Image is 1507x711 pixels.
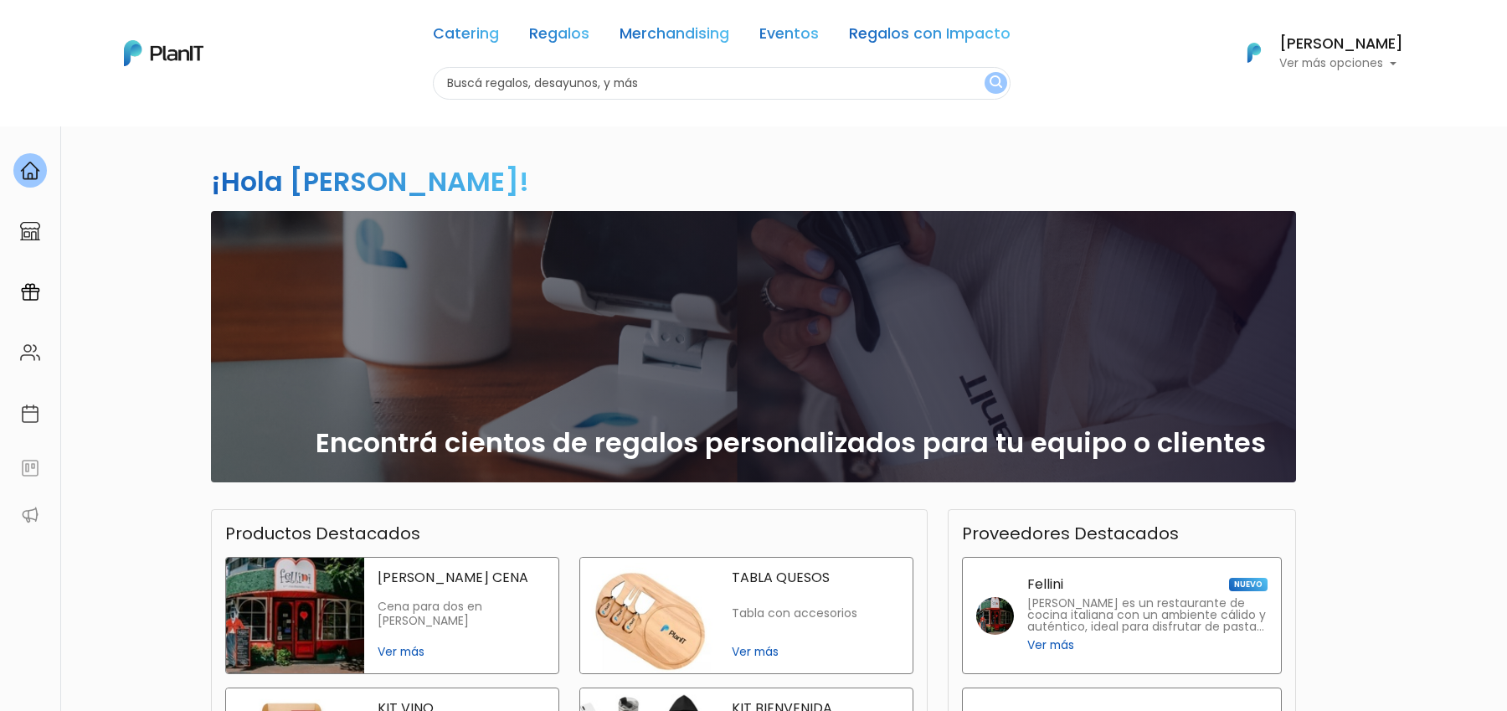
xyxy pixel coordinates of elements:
[732,606,899,621] p: Tabla con accesorios
[579,557,913,674] a: tabla quesos TABLA QUESOS Tabla con accesorios Ver más
[20,505,40,525] img: partners-52edf745621dab592f3b2c58e3bca9d71375a7ef29c3b500c9f145b62cc070d4.svg
[976,597,1014,635] img: fellini
[20,458,40,478] img: feedback-78b5a0c8f98aac82b08bfc38622c3050aee476f2c9584af64705fc4e61158814.svg
[990,75,1002,91] img: search_button-432b6d5273f82d61273b3651a40e1bd1b912527efae98b1b7a1b2c0702e16a8d.svg
[124,40,203,66] img: PlanIt Logo
[316,427,1266,459] h2: Encontrá cientos de regalos personalizados para tu equipo o clientes
[1226,31,1403,75] button: PlanIt Logo [PERSON_NAME] Ver más opciones
[759,27,819,47] a: Eventos
[580,558,718,673] img: tabla quesos
[378,600,545,629] p: Cena para dos en [PERSON_NAME]
[1027,598,1268,633] p: [PERSON_NAME] es un restaurante de cocina italiana con un ambiente cálido y auténtico, ideal para...
[849,27,1011,47] a: Regalos con Impacto
[225,523,420,544] h3: Productos Destacados
[226,558,364,673] img: fellini cena
[20,404,40,424] img: calendar-87d922413cdce8b2cf7b7f5f62616a5cf9e4887200fb71536465627b3292af00.svg
[20,161,40,181] img: home-e721727adea9d79c4d83392d1f703f7f8bce08238fde08b1acbfd93340b81755.svg
[732,571,899,585] p: TABLA QUESOS
[378,643,545,661] span: Ver más
[20,221,40,241] img: marketplace-4ceaa7011d94191e9ded77b95e3339b90024bf715f7c57f8cf31f2d8c509eaba.svg
[1229,578,1268,591] span: NUEVO
[1279,37,1403,52] h6: [PERSON_NAME]
[20,282,40,302] img: campaigns-02234683943229c281be62815700db0a1741e53638e28bf9629b52c665b00959.svg
[225,557,559,674] a: fellini cena [PERSON_NAME] CENA Cena para dos en [PERSON_NAME] Ver más
[962,557,1282,674] a: Fellini NUEVO [PERSON_NAME] es un restaurante de cocina italiana con un ambiente cálido y auténti...
[1279,58,1403,70] p: Ver más opciones
[433,27,499,47] a: Catering
[1027,636,1074,654] span: Ver más
[20,343,40,363] img: people-662611757002400ad9ed0e3c099ab2801c6687ba6c219adb57efc949bc21e19d.svg
[1027,578,1063,591] p: Fellini
[962,523,1179,544] h3: Proveedores Destacados
[1236,34,1273,71] img: PlanIt Logo
[529,27,589,47] a: Regalos
[620,27,729,47] a: Merchandising
[433,67,1011,100] input: Buscá regalos, desayunos, y más
[378,571,545,585] p: [PERSON_NAME] CENA
[211,162,529,200] h2: ¡Hola [PERSON_NAME]!
[732,643,899,661] span: Ver más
